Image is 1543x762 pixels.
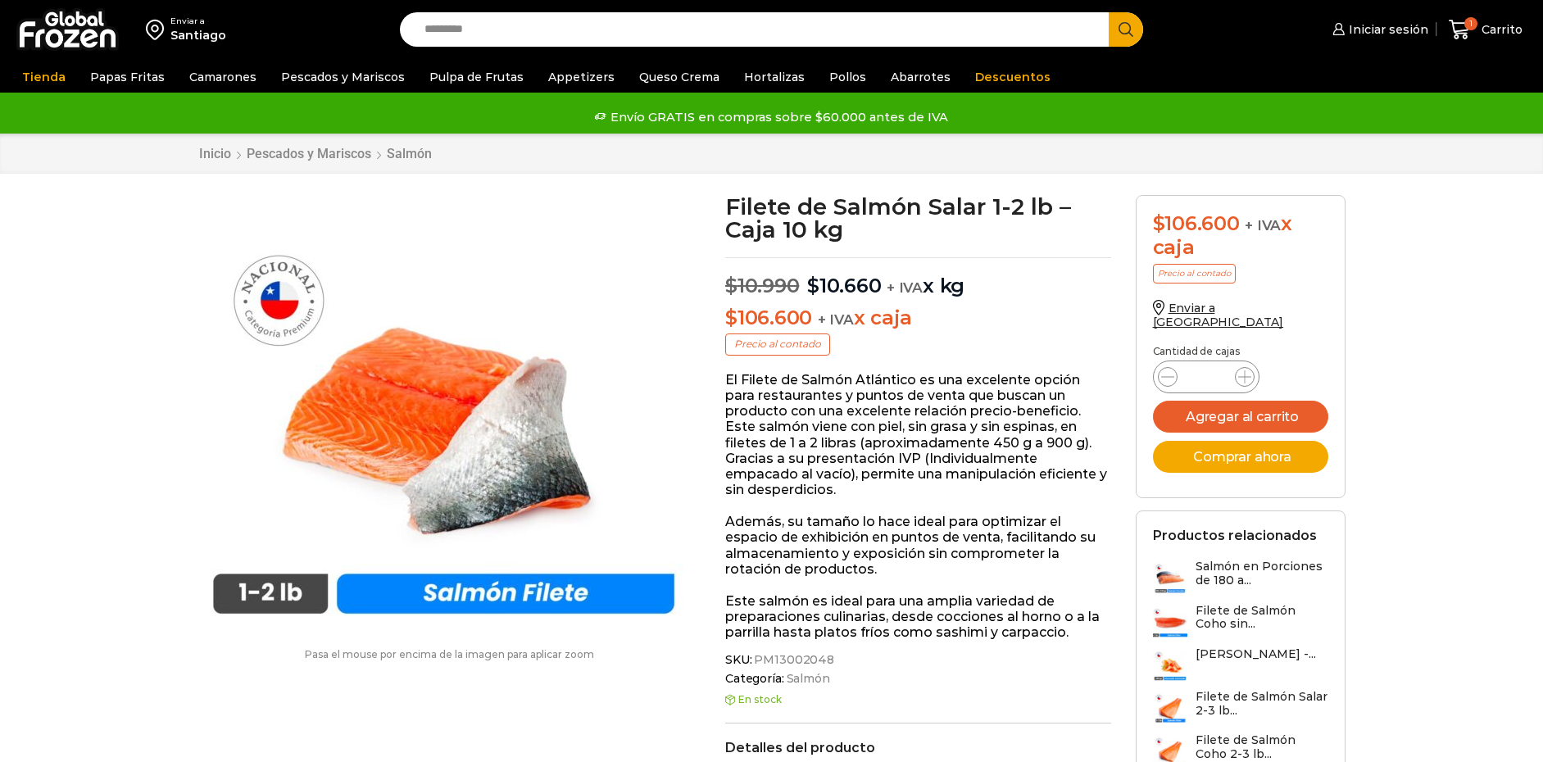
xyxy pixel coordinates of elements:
[725,306,1111,330] p: x caja
[631,61,728,93] a: Queso Crema
[1153,690,1328,725] a: Filete de Salmón Salar 2-3 lb...
[198,649,701,660] p: Pasa el mouse por encima de la imagen para aplicar zoom
[807,274,881,297] bdi: 10.660
[725,372,1111,498] p: El Filete de Salmón Atlántico es una excelente opción para restaurantes y puntos de venta que bus...
[1153,346,1328,357] p: Cantidad de cajas
[82,61,173,93] a: Papas Fritas
[725,514,1111,577] p: Además, su tamaño lo hace ideal para optimizar el espacio de exhibición en puntos de venta, facil...
[725,306,737,329] span: $
[1196,560,1328,587] h3: Salmón en Porciones de 180 a...
[1153,528,1317,543] h2: Productos relacionados
[421,61,532,93] a: Pulpa de Frutas
[246,146,372,161] a: Pescados y Mariscos
[146,16,170,43] img: address-field-icon.svg
[725,653,1111,667] span: SKU:
[725,306,812,329] bdi: 106.600
[725,195,1111,241] h1: Filete de Salmón Salar 1-2 lb – Caja 10 kg
[725,740,1111,755] h2: Detalles del producto
[1153,211,1240,235] bdi: 106.600
[198,195,690,633] img: Filete de Salmón TRIM D 1-2 Premium
[1191,365,1222,388] input: Product quantity
[784,672,830,686] a: Salmón
[181,61,265,93] a: Camarones
[883,61,959,93] a: Abarrotes
[821,61,874,93] a: Pollos
[1153,401,1328,433] button: Agregar al carrito
[1345,21,1428,38] span: Iniciar sesión
[725,274,799,297] bdi: 10.990
[1153,264,1236,283] p: Precio al contado
[1153,301,1284,329] a: Enviar a [GEOGRAPHIC_DATA]
[725,333,830,355] p: Precio al contado
[1196,647,1316,661] h3: [PERSON_NAME] -...
[887,279,923,296] span: + IVA
[540,61,623,93] a: Appetizers
[1109,12,1143,47] button: Search button
[1153,441,1328,473] button: Comprar ahora
[273,61,413,93] a: Pescados y Mariscos
[725,593,1111,641] p: Este salmón es ideal para una amplia variedad de preparaciones culinarias, desde cocciones al hor...
[725,694,1111,705] p: En stock
[1328,13,1428,46] a: Iniciar sesión
[1196,604,1328,632] h3: Filete de Salmón Coho sin...
[1196,690,1328,718] h3: Filete de Salmón Salar 2-3 lb...
[818,311,854,328] span: + IVA
[1153,212,1328,260] div: x caja
[736,61,813,93] a: Hortalizas
[170,27,226,43] div: Santiago
[1153,211,1165,235] span: $
[1196,733,1328,761] h3: Filete de Salmón Coho 2-3 lb...
[14,61,74,93] a: Tienda
[1477,21,1523,38] span: Carrito
[1153,560,1328,595] a: Salmón en Porciones de 180 a...
[1445,11,1527,49] a: 1 Carrito
[751,653,834,667] span: PM13002048
[386,146,433,161] a: Salmón
[725,672,1111,686] span: Categoría:
[1153,604,1328,639] a: Filete de Salmón Coho sin...
[807,274,819,297] span: $
[198,146,232,161] a: Inicio
[198,146,433,161] nav: Breadcrumb
[725,257,1111,298] p: x kg
[1153,647,1316,682] a: [PERSON_NAME] -...
[1245,217,1281,234] span: + IVA
[170,16,226,27] div: Enviar a
[967,61,1059,93] a: Descuentos
[1464,17,1477,30] span: 1
[725,274,737,297] span: $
